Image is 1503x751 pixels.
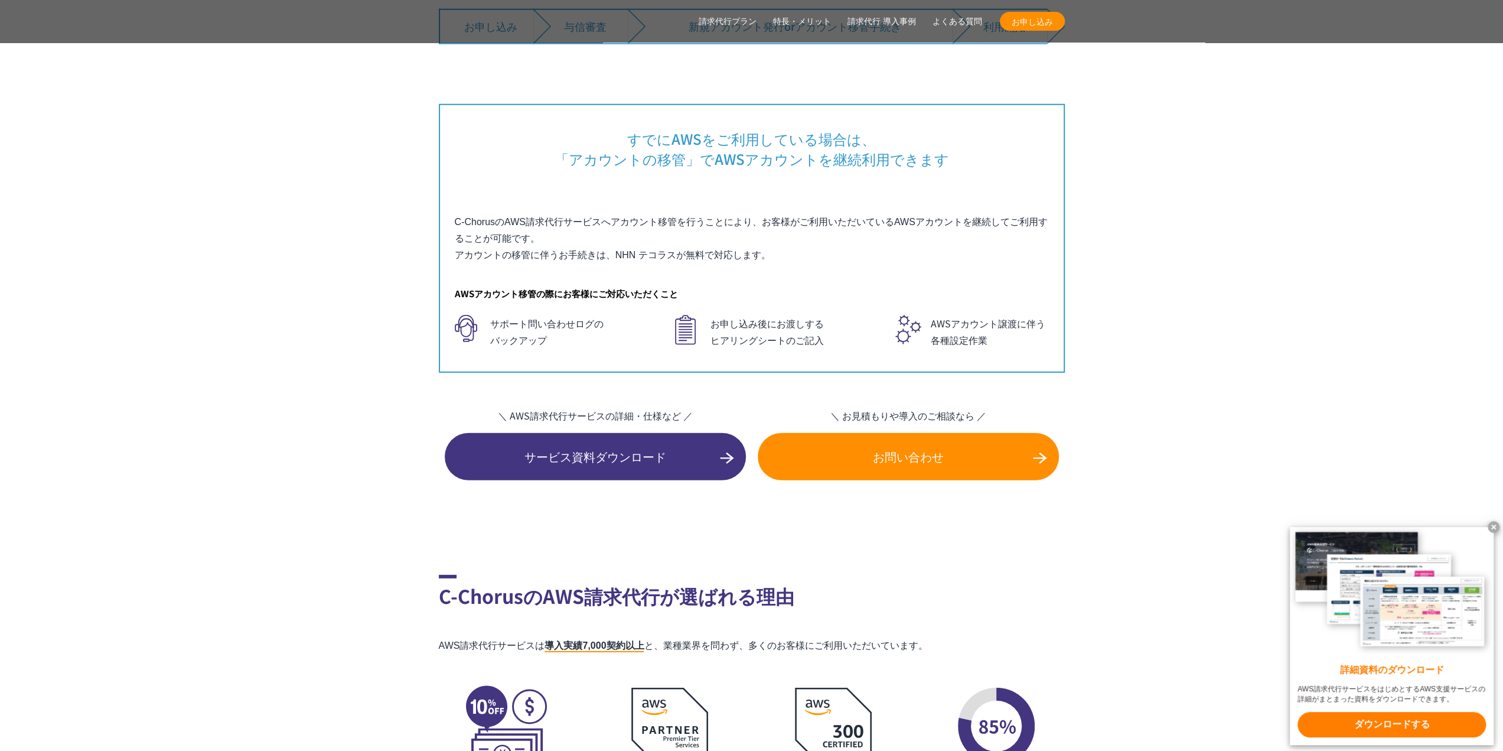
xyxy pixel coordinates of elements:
[445,448,746,466] span: サービス資料ダウンロード
[895,315,1049,348] p: AWSアカウント譲渡に伴う 各種設定作業
[675,315,829,348] p: お申し込み後にお渡しする ヒアリングシートのご記入
[455,285,1049,302] h4: AWSアカウント移管の際に お客様にご対応いただくこと
[455,129,1049,169] h3: すでにAWSをご利用している場合は、 「アカウントの移管」で AWSアカウントを継続利用できます
[1000,12,1065,31] a: お申し込み
[445,433,746,480] a: サービス資料ダウンロード
[533,9,628,44] li: 与信審査
[545,641,644,652] mark: 導入実績7,000契約以上
[455,315,608,348] p: サポート問い合わせログの バックアップ
[1297,684,1486,704] x-t: AWS請求代行サービスをはじめとするAWS支援サービスの詳細がまとまった資料をダウンロードできます。
[455,214,1049,264] p: C-ChorusのAWS請求代行サービスへアカウント移管を行うことにより、お客様がご利用いただいているAWSアカウントを継続してご利用することが可能です。 アカウントの移管に伴うお手続きは、NH...
[1297,664,1486,677] x-t: 詳細資料のダウンロード
[628,9,953,44] li: 新規アカウント発行 or アカウント移管手続き
[1290,527,1494,745] a: 詳細資料のダウンロード AWS請求代行サービスをはじめとするAWS支援サービスの詳細がまとまった資料をダウンロードできます。 ダウンロードする
[773,15,831,28] a: 特長・メリット
[758,448,1059,466] span: お問い合わせ
[1000,15,1065,28] span: お申し込み
[1297,712,1486,737] x-t: ダウンロードする
[758,408,1059,422] span: ＼ お見積もりや導入のご相談なら ／
[847,15,916,28] a: 請求代行 導入事例
[699,15,757,28] a: 請求代行プラン
[439,638,1065,654] p: AWS請求代行サービスは と、業種業界を問わず、多くのお客様にご利用いただいています。
[758,433,1059,480] a: お問い合わせ
[439,575,1065,610] h2: C-ChorusのAWS請求代行が選ばれる理由
[439,9,533,44] li: お申し込み
[933,15,982,28] a: よくある質問
[953,9,1047,44] li: 利用開始
[445,408,746,422] span: ＼ AWS請求代行サービスの詳細・仕様など ／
